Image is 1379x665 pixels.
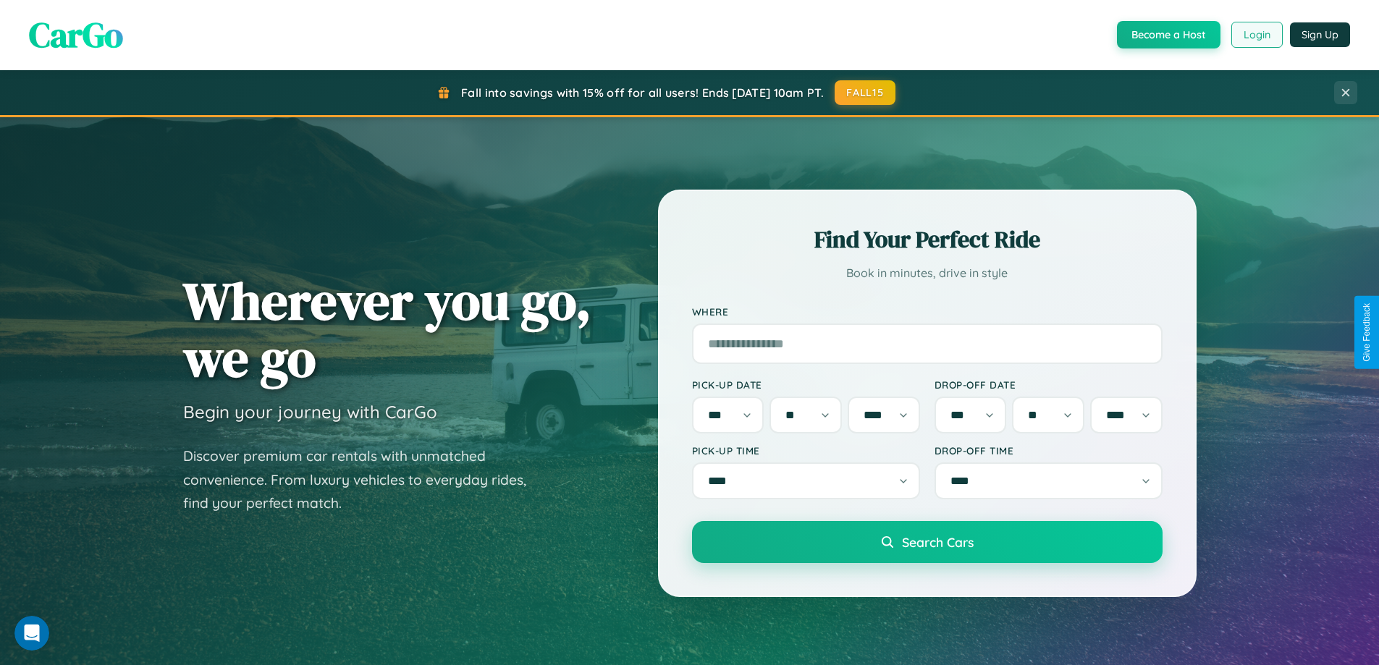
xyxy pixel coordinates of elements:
button: Sign Up [1290,22,1350,47]
p: Book in minutes, drive in style [692,263,1163,284]
label: Drop-off Date [935,378,1163,391]
span: Search Cars [902,534,974,550]
div: Give Feedback [1362,303,1372,362]
label: Where [692,305,1163,318]
h3: Begin your journey with CarGo [183,401,437,423]
h1: Wherever you go, we go [183,272,591,386]
button: Login [1231,22,1283,48]
label: Pick-up Date [692,378,920,391]
button: Become a Host [1117,21,1220,48]
label: Drop-off Time [935,444,1163,457]
h2: Find Your Perfect Ride [692,224,1163,255]
label: Pick-up Time [692,444,920,457]
span: CarGo [29,11,123,59]
span: Fall into savings with 15% off for all users! Ends [DATE] 10am PT. [461,85,824,100]
p: Discover premium car rentals with unmatched convenience. From luxury vehicles to everyday rides, ... [183,444,545,515]
button: Search Cars [692,521,1163,563]
button: FALL15 [835,80,895,105]
iframe: Intercom live chat [14,616,49,651]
